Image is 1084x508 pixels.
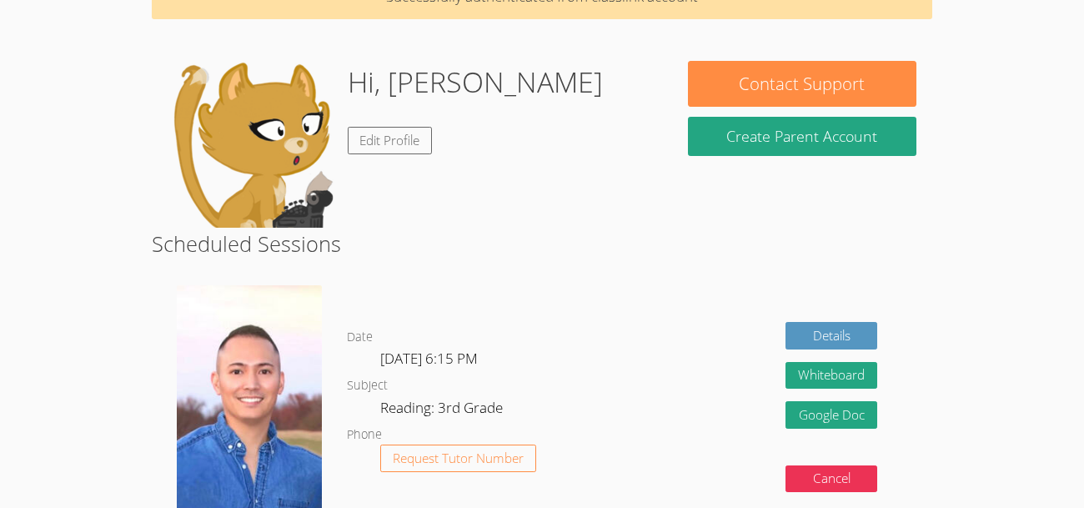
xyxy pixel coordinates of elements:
dd: Reading: 3rd Grade [380,396,506,425]
span: [DATE] 6:15 PM [380,349,478,368]
h2: Scheduled Sessions [152,228,932,259]
button: Contact Support [688,61,917,107]
button: Whiteboard [785,362,877,390]
dt: Phone [347,425,382,445]
button: Cancel [785,465,877,493]
a: Google Doc [785,401,877,429]
dt: Subject [347,375,388,396]
img: default.png [168,61,334,228]
h1: Hi, [PERSON_NAME] [348,61,603,103]
a: Details [785,322,877,350]
button: Create Parent Account [688,117,917,156]
a: Edit Profile [348,127,433,154]
span: Request Tutor Number [393,452,524,465]
dt: Date [347,327,373,348]
button: Request Tutor Number [380,445,536,472]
